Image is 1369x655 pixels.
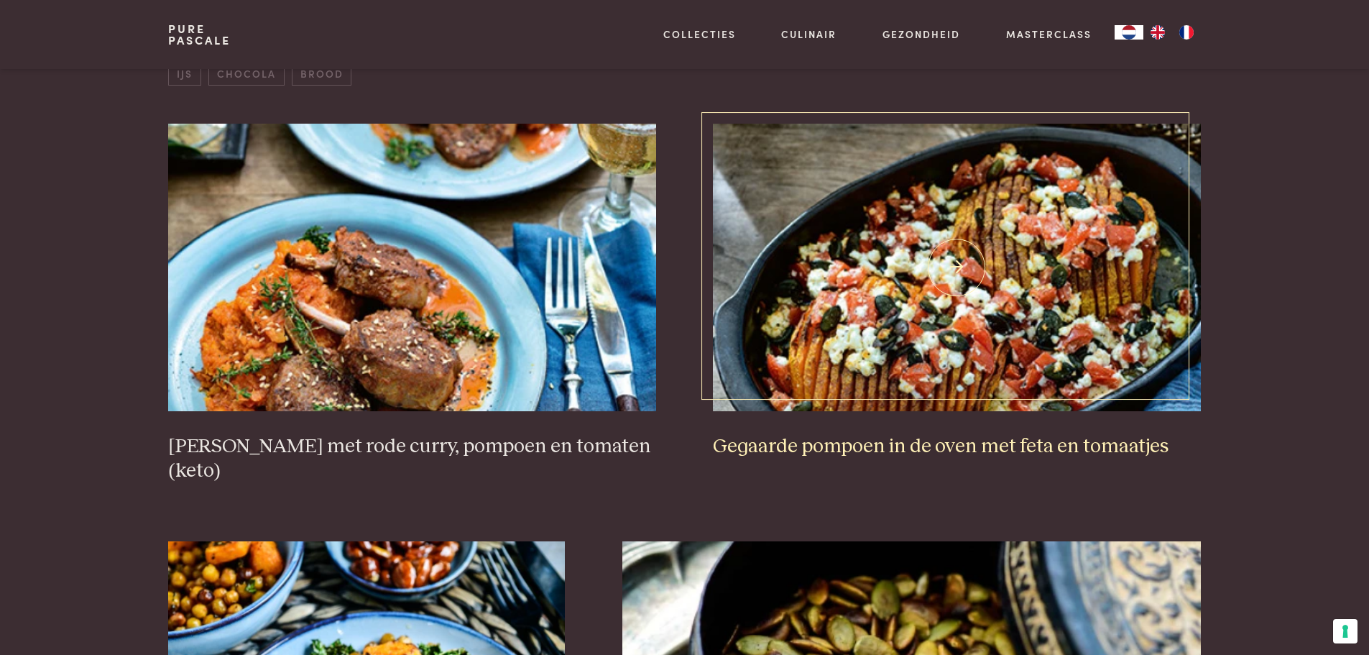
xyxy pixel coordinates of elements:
[168,23,231,46] a: PurePascale
[208,62,284,86] span: chocola
[1115,25,1143,40] a: NL
[168,124,655,411] img: Lamsrack met rode curry, pompoen en tomaten (keto)
[1333,619,1358,643] button: Uw voorkeuren voor toestemming voor trackingtechnologieën
[713,434,1200,459] h3: Gegaarde pompoen in de oven met feta en tomaatjes
[713,124,1200,411] img: Gegaarde pompoen in de oven met feta en tomaatjes
[882,27,960,42] a: Gezondheid
[663,27,736,42] a: Collecties
[168,62,200,86] span: ijs
[1115,25,1201,40] aside: Language selected: Nederlands
[1143,25,1172,40] a: EN
[168,434,655,484] h3: [PERSON_NAME] met rode curry, pompoen en tomaten (keto)
[1006,27,1092,42] a: Masterclass
[292,62,351,86] span: brood
[168,124,655,484] a: Lamsrack met rode curry, pompoen en tomaten (keto) [PERSON_NAME] met rode curry, pompoen en tomat...
[713,124,1200,459] a: Gegaarde pompoen in de oven met feta en tomaatjes Gegaarde pompoen in de oven met feta en tomaatjes
[1115,25,1143,40] div: Language
[1143,25,1201,40] ul: Language list
[781,27,836,42] a: Culinair
[1172,25,1201,40] a: FR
